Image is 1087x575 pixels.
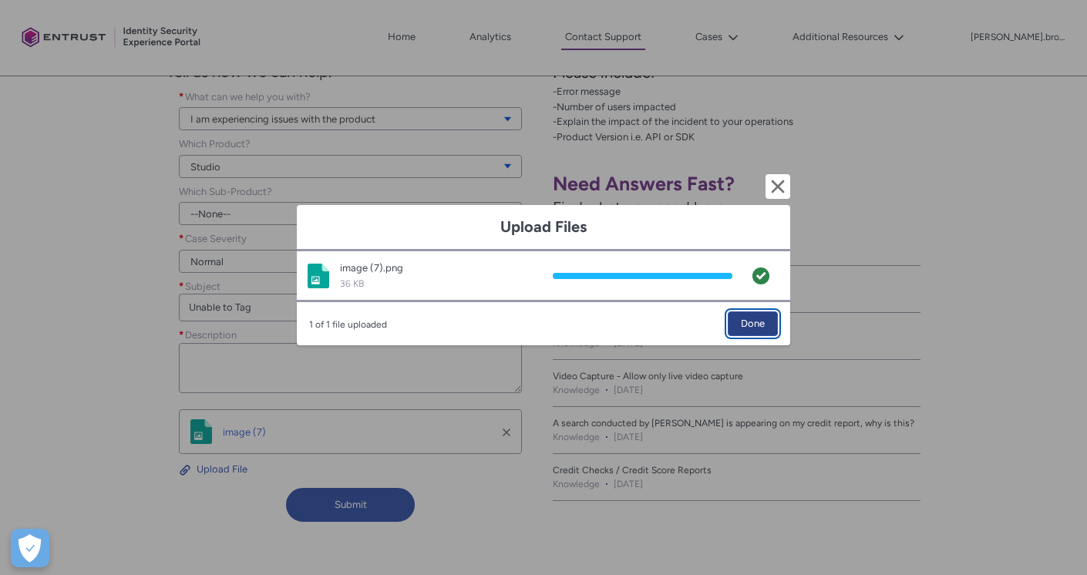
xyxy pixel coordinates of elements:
[340,278,351,289] span: 36
[353,278,364,289] span: KB
[309,217,778,237] h1: Upload Files
[11,529,49,567] div: Cookie Preferences
[728,311,778,336] button: Done
[11,529,49,567] button: Open Preferences
[766,174,790,199] button: Cancel and close
[741,312,765,335] span: Done
[340,261,543,276] div: image (7).png
[309,311,387,331] span: 1 of 1 file uploaded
